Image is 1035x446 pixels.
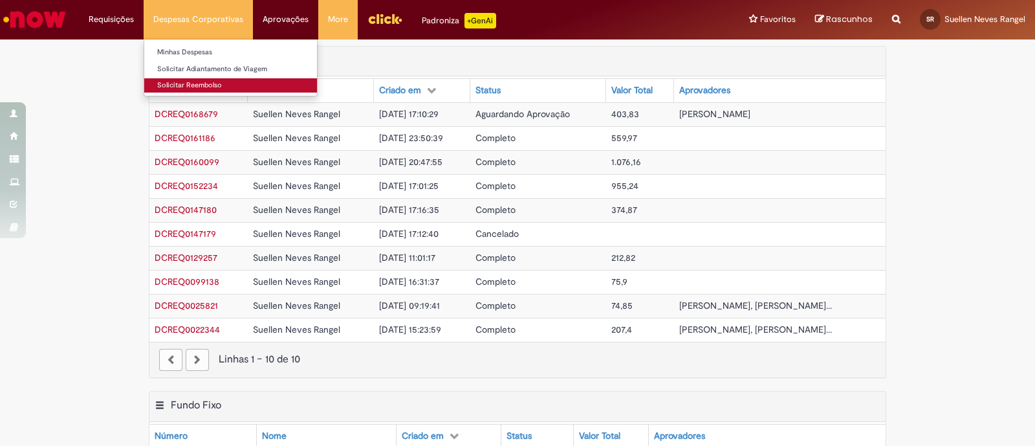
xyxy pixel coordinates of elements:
div: Status [475,84,501,97]
span: [DATE] 16:31:37 [379,276,439,287]
a: Solicitar Adiantamento de Viagem [144,62,317,76]
span: 374,87 [611,204,637,216]
span: DCREQ0147180 [155,204,217,216]
span: Completo [475,204,516,216]
span: [DATE] 17:01:25 [379,180,439,192]
span: DCREQ0025821 [155,300,218,311]
span: Suellen Neves Rangel [253,108,340,120]
span: Requisições [89,13,134,26]
span: DCREQ0152234 [155,180,218,192]
div: Nome [262,430,287,443]
span: Suellen Neves Rangel [253,156,340,168]
span: DCREQ0022344 [155,324,220,335]
a: Abrir Registro: DCREQ0099138 [155,276,219,287]
span: 207,4 [611,324,632,335]
span: [DATE] 23:50:39 [379,132,443,144]
span: [DATE] 15:23:59 [379,324,441,335]
span: [DATE] 17:12:40 [379,228,439,240]
p: +GenAi [464,13,496,28]
a: Minhas Despesas [144,45,317,60]
span: Suellen Neves Rangel [253,204,340,216]
span: Despesas Corporativas [153,13,243,26]
span: Suellen Neves Rangel [253,252,340,263]
h2: Fundo Fixo [171,399,221,412]
img: ServiceNow [1,6,68,32]
a: Abrir Registro: DCREQ0152234 [155,180,218,192]
a: Abrir Registro: DCREQ0161186 [155,132,215,144]
span: [DATE] 17:10:29 [379,108,439,120]
a: Abrir Registro: DCREQ0129257 [155,252,217,263]
a: Abrir Registro: DCREQ0022344 [155,324,220,335]
span: DCREQ0161186 [155,132,215,144]
span: Suellen Neves Rangel [253,132,340,144]
nav: paginação [149,342,886,377]
div: Aprovadores [654,430,705,443]
span: 559,97 [611,132,637,144]
span: More [328,13,348,26]
span: SR [926,15,934,23]
span: Aprovações [263,13,309,26]
span: DCREQ0160099 [155,156,219,168]
button: Fundo Fixo Menu de contexto [155,399,165,416]
span: Cancelado [475,228,519,240]
div: Padroniza [422,13,496,28]
span: Completo [475,300,516,311]
a: Abrir Registro: DCREQ0160099 [155,156,219,168]
a: Solicitar Reembolso [144,78,317,93]
div: Criado em [379,84,421,97]
span: 955,24 [611,180,638,192]
span: Aguardando Aprovação [475,108,570,120]
a: Rascunhos [815,14,873,26]
img: click_logo_yellow_360x200.png [367,9,402,28]
span: Rascunhos [826,13,873,25]
span: 74,85 [611,300,633,311]
span: Completo [475,252,516,263]
span: [DATE] 09:19:41 [379,300,440,311]
span: 212,82 [611,252,635,263]
span: DCREQ0129257 [155,252,217,263]
span: [PERSON_NAME], [PERSON_NAME]... [679,324,832,335]
span: Favoritos [760,13,796,26]
span: [PERSON_NAME] [679,108,750,120]
a: Abrir Registro: DCREQ0168679 [155,108,218,120]
a: Abrir Registro: DCREQ0147179 [155,228,216,240]
span: [DATE] 20:47:55 [379,156,442,168]
span: [DATE] 17:16:35 [379,204,439,216]
ul: Despesas Corporativas [144,39,318,96]
span: 403,83 [611,108,639,120]
span: Completo [475,324,516,335]
span: Suellen Neves Rangel [253,228,340,240]
span: DCREQ0099138 [155,276,219,287]
span: Completo [475,156,516,168]
div: Aprovadores [679,84,730,97]
span: Suellen Neves Rangel [944,14,1025,25]
span: DCREQ0147179 [155,228,216,240]
div: Número [155,430,188,443]
span: 75,9 [611,276,627,287]
span: 1.076,16 [611,156,641,168]
span: DCREQ0168679 [155,108,218,120]
div: Valor Total [611,84,653,97]
div: Status [507,430,532,443]
span: Suellen Neves Rangel [253,300,340,311]
span: Suellen Neves Rangel [253,276,340,287]
a: Abrir Registro: DCREQ0147180 [155,204,217,216]
div: Valor Total [579,430,620,443]
span: Suellen Neves Rangel [253,324,340,335]
span: Suellen Neves Rangel [253,180,340,192]
span: Completo [475,276,516,287]
div: Linhas 1 − 10 de 10 [159,352,876,367]
span: [PERSON_NAME], [PERSON_NAME]... [679,300,832,311]
span: Completo [475,180,516,192]
span: [DATE] 11:01:17 [379,252,435,263]
a: Abrir Registro: DCREQ0025821 [155,300,218,311]
div: Criado em [402,430,444,443]
span: Completo [475,132,516,144]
